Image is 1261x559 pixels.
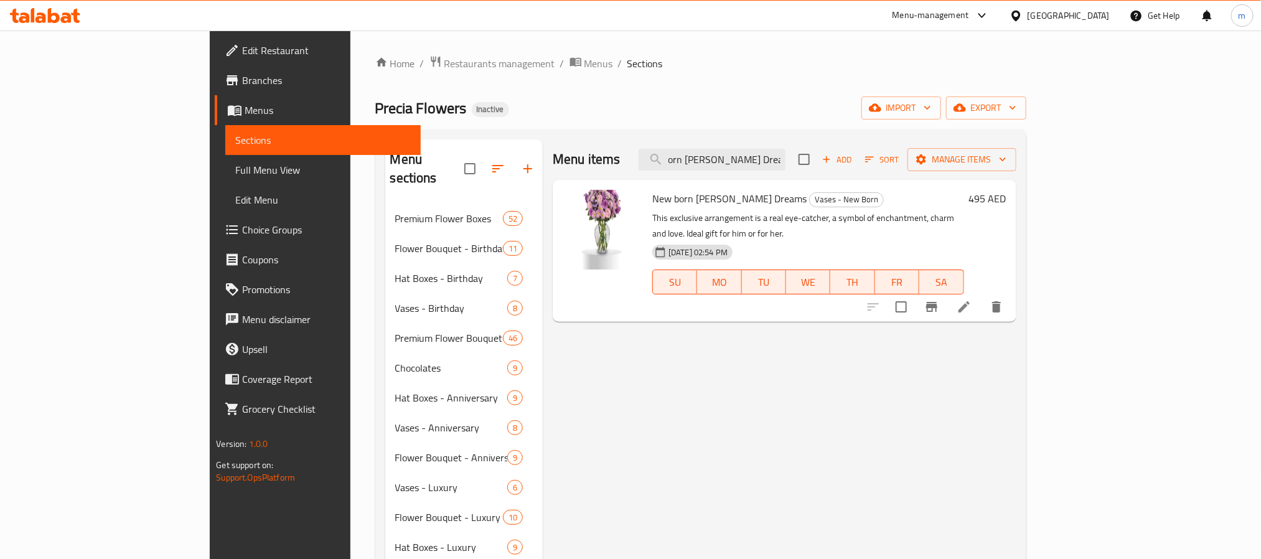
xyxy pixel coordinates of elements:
button: Add [817,150,857,169]
a: Restaurants management [429,55,555,72]
li: / [618,56,622,71]
div: Flower Bouquet - Birthday [395,241,503,256]
span: Vases - Luxury [395,480,507,495]
div: items [507,540,523,555]
button: FR [875,270,919,294]
span: Sort sections [483,154,513,184]
div: items [507,390,523,405]
div: Vases - Birthday8 [385,293,543,323]
button: TU [742,270,786,294]
div: Vases - Luxury6 [385,472,543,502]
a: Coupons [215,245,420,275]
div: Hat Boxes - Anniversary9 [385,383,543,413]
h2: Menu items [553,150,621,169]
nav: breadcrumb [375,55,1026,72]
span: Premium Flower Boxes [395,211,503,226]
span: 9 [508,542,522,553]
span: FR [880,273,914,291]
button: import [861,96,941,120]
div: items [507,450,523,465]
span: Upsell [242,342,410,357]
span: 8 [508,303,522,314]
span: SA [924,273,959,291]
li: / [560,56,565,71]
div: items [503,241,523,256]
div: items [507,420,523,435]
span: 46 [504,332,522,344]
button: SU [652,270,697,294]
button: export [946,96,1026,120]
h6: 495 AED [969,190,1006,207]
span: Edit Restaurant [242,43,410,58]
span: New born [PERSON_NAME] Dreams [652,189,807,208]
button: Add section [513,154,543,184]
span: 9 [508,452,522,464]
div: [GEOGRAPHIC_DATA] [1028,9,1110,22]
button: Manage items [907,148,1016,171]
span: 9 [508,392,522,404]
span: 1.0.0 [249,436,268,452]
span: Edit Menu [235,192,410,207]
span: Chocolates [395,360,507,375]
button: WE [786,270,830,294]
span: Select section [791,146,817,172]
span: Get support on: [216,457,273,473]
span: Menus [245,103,410,118]
span: WE [791,273,825,291]
input: search [639,149,785,171]
a: Edit Restaurant [215,35,420,65]
span: 7 [508,273,522,284]
div: Menu-management [893,8,969,23]
div: items [503,331,523,345]
a: Menus [570,55,613,72]
span: Hat Boxes - Luxury [395,540,507,555]
span: Flower Bouquet - Anniversary [395,450,507,465]
div: Vases - New Born [809,192,884,207]
span: 9 [508,362,522,374]
span: 11 [504,243,522,255]
span: Select to update [888,294,914,320]
a: Upsell [215,334,420,364]
span: Version: [216,436,246,452]
button: Sort [862,150,902,169]
span: export [956,100,1016,116]
p: This exclusive arrangement is a real eye-catcher, a symbol of enchantment, charm and love. Ideal ... [652,210,964,242]
div: items [507,271,523,286]
span: import [871,100,931,116]
button: MO [697,270,741,294]
div: Hat Boxes - Anniversary [395,390,507,405]
span: TU [747,273,781,291]
a: Promotions [215,275,420,304]
a: Sections [225,125,420,155]
div: items [507,360,523,375]
li: / [420,56,424,71]
span: Menu disclaimer [242,312,410,327]
span: Promotions [242,282,410,297]
span: Vases - Anniversary [395,420,507,435]
h2: Menu sections [390,150,465,187]
a: Menus [215,95,420,125]
div: Vases - Anniversary8 [385,413,543,443]
span: Premium Flower Bouquet [395,331,503,345]
a: Branches [215,65,420,95]
span: Sort [865,153,899,167]
div: Flower Bouquet - Birthday11 [385,233,543,263]
span: Vases - Birthday [395,301,507,316]
div: Premium Flower Bouquet46 [385,323,543,353]
span: MO [702,273,736,291]
div: Hat Boxes - Birthday7 [385,263,543,293]
div: Flower Bouquet - Luxury [395,510,503,525]
a: Choice Groups [215,215,420,245]
div: Flower Bouquet - Anniversary9 [385,443,543,472]
span: Vases - New Born [810,192,883,207]
a: Coverage Report [215,364,420,394]
span: TH [835,273,870,291]
div: Premium Flower Boxes52 [385,204,543,233]
span: Restaurants management [444,56,555,71]
button: Branch-specific-item [917,292,947,322]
